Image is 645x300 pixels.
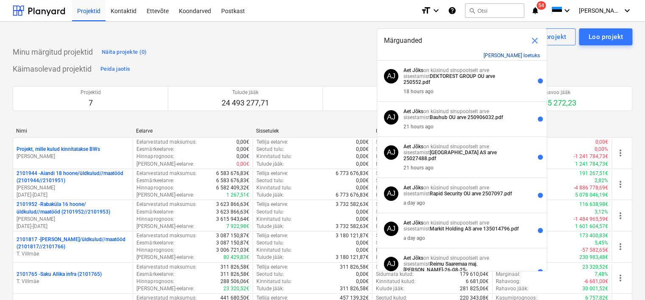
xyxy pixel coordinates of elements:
strong: Aet Jõks [403,255,423,261]
p: Seotud kulud : [376,170,407,177]
p: 23 320,52€ [582,264,608,271]
button: Otsi [465,3,524,18]
p: Sidumata kulud : [376,239,414,247]
p: Tulude jääk : [256,192,284,199]
p: Seotud tulu : [256,208,284,216]
p: Hinnaprognoos : [136,247,174,254]
p: Tellija eelarve : [256,264,288,271]
p: on küsinud sinupoolselt arve sisestamist [403,108,522,120]
p: Käimasolevad projektid [13,64,92,74]
strong: Aet Jõks [403,108,423,114]
p: 0,00€ [356,184,369,192]
p: Kinnitatud tulu : [256,247,292,254]
p: Eesmärkeelarve : [136,208,174,216]
span: close [530,36,540,46]
p: Kulude jääk : [376,192,404,199]
span: AJ [387,72,395,80]
p: -57 582,65€ [581,247,608,254]
p: Seotud tulu : [256,271,284,278]
p: Seotud kulud : [376,264,407,271]
p: Sidumata kulud : [376,146,414,153]
p: 1 601 604,57€ [575,223,608,230]
p: [PERSON_NAME]-eelarve : [136,254,194,261]
p: -1 484 965,59€ [574,216,608,223]
p: 3 623 866,63€ [216,201,249,208]
div: Loo projekt [588,31,623,42]
p: Hinnaprognoos : [136,278,174,285]
iframe: Chat Widget [603,259,645,300]
p: 311 826,58€ [220,271,249,278]
p: 3,12% [595,208,608,216]
p: T. Villmäe [17,250,129,258]
p: 6 583 676,83€ [216,177,249,184]
p: 311 826,58€ [340,264,369,271]
p: Eelarvestatud maksumus : [136,264,196,271]
p: 3 087 150,87€ [216,232,249,239]
span: AJ [387,225,395,233]
p: Rahavoo jääk [533,89,576,96]
p: -1 241 784,73€ [574,153,608,160]
div: Aet Jõks [384,145,398,160]
p: 3 180 121,87€ [336,254,369,261]
span: Märguanded [384,36,422,46]
strong: Aet Jõks [403,220,423,226]
p: Hinnaprognoos : [136,153,174,160]
div: 2101765 -Saku Allika infra (2101765)T. Villmäe [17,271,129,285]
p: 0,00€ [356,208,369,216]
p: 288 506,06€ [220,278,249,285]
p: Seotud tulu : [256,177,284,184]
p: -6 681,00€ [584,278,608,285]
p: 1 241 784,73€ [575,161,608,168]
strong: Reimu Saaremaa maj.[PERSON_NAME]-26-08-25-[GEOGRAPHIC_DATA]pdf [403,261,478,279]
p: 2101944 - Aiandi 18 hoone/üldkulud//maatööd (2101944//2101951) [17,170,129,184]
span: AJ [387,189,395,197]
p: on küsinud sinupoolselt arve sisestamist [403,220,522,232]
p: 2,82% [595,177,608,184]
p: 116 638,98€ [579,201,608,208]
p: Eelarvestatud maksumus : [136,201,196,208]
p: 7 [81,98,101,108]
p: 0,00€ [356,139,369,146]
p: Tellija eelarve : [256,170,288,177]
div: Nimi [16,128,129,134]
p: Tellija eelarve : [256,201,288,208]
p: Eelarvestatud maksumus : [136,170,196,177]
p: 3 732 582,63€ [336,201,369,208]
p: Eelarvestatud maksumus : [136,139,196,146]
p: Kinnitatud tulu : [256,278,292,285]
p: Seotud kulud : [376,201,407,208]
p: Sidumata kulud : [376,177,414,184]
p: 24 493 277,71 [222,98,269,108]
p: 3 732 582,63€ [336,223,369,230]
span: AJ [387,260,395,268]
p: Tellija eelarve : [256,139,288,146]
p: 6 773 676,83€ [336,192,369,199]
p: Projekt, mille kulud kinnitatakse BWs [17,146,100,153]
strong: Bauhub OU arve 250906032.pdf [430,114,503,120]
button: Loo projekt [579,28,632,45]
p: 6 681,00€ [466,278,489,285]
p: Projektid [81,89,101,96]
span: 54 [537,1,546,10]
p: [PERSON_NAME]-eelarve : [136,285,194,292]
p: 0,00€ [236,153,249,160]
p: 2101765 - Saku Allika infra (2101765) [17,271,102,278]
div: Kokku [495,128,609,134]
p: Kinnitatud tulu : [256,216,292,223]
p: 6 582 409,32€ [216,184,249,192]
div: Projekt, mille kulud kinnitatakse BWs[PERSON_NAME] [17,146,129,160]
p: on küsinud sinupoolselt arve sisestamist [403,255,522,279]
p: Tulude jääk : [256,223,284,230]
p: T. Villmäe [17,278,129,285]
p: Kulude jääk [376,89,424,96]
p: [PERSON_NAME] [17,153,129,160]
p: 3 180 121,87€ [336,232,369,239]
p: Sidumata kulud : [376,271,414,278]
p: Eesmärkeelarve : [136,177,174,184]
p: 0,00€ [356,239,369,247]
button: Peida jaotis [98,62,132,76]
p: Kulude jääk : [376,223,404,230]
p: Tulude jääk : [256,161,284,168]
div: 18 hours ago [403,89,434,94]
p: [DATE] - [DATE] [17,192,129,199]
